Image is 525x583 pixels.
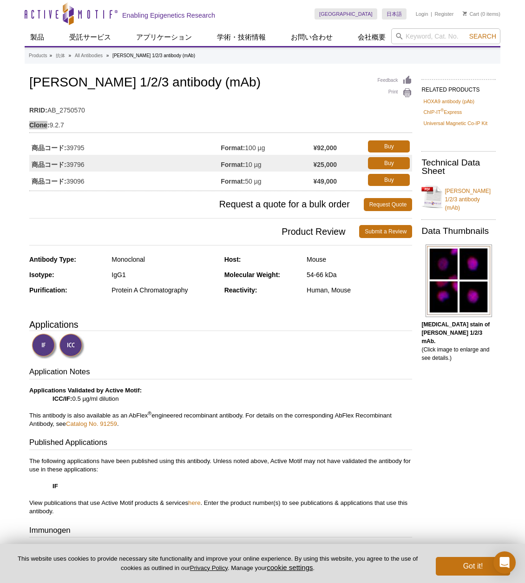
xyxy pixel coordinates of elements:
h2: Data Thumbnails [421,227,496,235]
li: [PERSON_NAME] 1/2/3 antibody (mAb) [112,53,195,58]
a: Feedback [377,75,412,86]
div: Open Intercom Messenger [493,551,516,574]
sup: ® [148,410,151,416]
a: 学術・技術情報 [211,28,271,46]
strong: Host: [224,256,241,263]
h3: Published Applications [29,437,412,450]
strong: ICC/IF: [52,395,72,402]
div: Mouse [307,255,412,264]
strong: Clone: [29,121,50,129]
li: (0 items) [463,8,500,20]
p: The following applications have been published using this antibody. Unless noted above, Active Mo... [29,457,412,516]
a: Request Quote [364,198,413,211]
strong: ¥25,000 [314,160,337,169]
strong: 商品コード: [32,144,66,152]
a: Products [29,52,47,60]
strong: ¥92,000 [314,144,337,152]
strong: Isotype: [29,271,54,278]
a: Buy [368,140,410,152]
a: Buy [368,157,410,169]
h2: Technical Data Sheet [421,159,496,175]
strong: ¥49,000 [314,177,337,185]
h1: [PERSON_NAME] 1/2/3 antibody (mAb) [29,75,412,91]
a: Buy [368,174,410,186]
a: ChIP-IT®Express [423,108,462,116]
td: AB_2750570 [29,100,412,115]
strong: 商品コード: [32,160,66,169]
sup: ® [441,108,444,113]
strong: Molecular Weight: [224,271,280,278]
img: Immunofluorescence Validated [32,333,57,359]
strong: Reactivity: [224,286,257,294]
a: Submit a Review [359,225,412,238]
strong: RRID: [29,106,47,114]
a: Privacy Policy [190,564,228,571]
h3: Application Notes [29,366,412,379]
a: All Antibodies [75,52,103,60]
strong: IF [52,483,58,490]
div: Protein A Chromatography [112,286,217,294]
a: 日本語 [382,8,407,20]
h3: Applications [29,318,412,331]
span: Product Review [29,225,359,238]
strong: Format: [221,144,245,152]
h3: Immunogen [29,525,412,538]
a: Universal Magnetic Co-IP Kit [423,119,487,127]
a: Cart [463,11,479,17]
strong: Antibody Type: [29,256,76,263]
a: HOXA9 antibody (pAb) [423,97,474,106]
a: 会社概要 [352,28,391,46]
a: 受託サービス [64,28,117,46]
td: 100 µg [221,138,313,155]
a: お問い合わせ [285,28,338,46]
a: Register [434,11,453,17]
strong: 商品コード: [32,177,66,185]
h2: Enabling Epigenetics Research [122,11,215,20]
strong: Format: [221,177,245,185]
td: 50 µg [221,172,313,188]
img: Your Cart [463,11,467,16]
li: » [106,53,109,58]
a: Catalog No. 91259 [66,420,117,427]
td: 39096 [29,172,221,188]
div: Human, Mouse [307,286,412,294]
a: [PERSON_NAME] 1/2/3 antibody (mAb) [421,181,496,212]
p: (Click image to enlarge and see details.) [421,320,496,362]
span: Search [469,33,496,40]
b: [MEDICAL_DATA] stain of [PERSON_NAME] 1/2/3 mAb. [421,321,490,344]
button: Got it! [436,557,510,576]
div: Monoclonal [112,255,217,264]
td: 9.2.7 [29,115,412,130]
input: Keyword, Cat. No. [391,28,500,44]
button: cookie settings [267,563,313,571]
a: 抗体 [56,52,65,60]
span: Request a quote for a bulk order [29,198,364,211]
a: [GEOGRAPHIC_DATA] [315,8,377,20]
h2: RELATED PRODUCTS [421,79,496,96]
p: This website uses cookies to provide necessary site functionality and improve your online experie... [15,555,420,572]
div: IgG1 [112,271,217,279]
div: 54-66 kDa [307,271,412,279]
a: here [188,499,200,506]
a: 製品 [25,28,50,46]
img: MEIS 1/2/3 antibody (mAb) tested by immunofluorescence. [426,245,492,317]
td: 39795 [29,138,221,155]
td: 10 µg [221,155,313,172]
b: Applications Validated by Active Motif: [29,387,142,394]
li: » [69,53,72,58]
li: | [431,8,432,20]
a: Print [377,88,412,98]
td: 39796 [29,155,221,172]
strong: Purification: [29,286,67,294]
img: Immunocytochemistry Validated [59,333,85,359]
p: 0.5 µg/ml dilution This antibody is also available as an AbFlex engineered recombinant antibody. ... [29,386,412,428]
a: アプリケーション [131,28,197,46]
strong: Format: [221,160,245,169]
li: » [49,53,52,58]
a: Login [416,11,428,17]
button: Search [466,32,499,40]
